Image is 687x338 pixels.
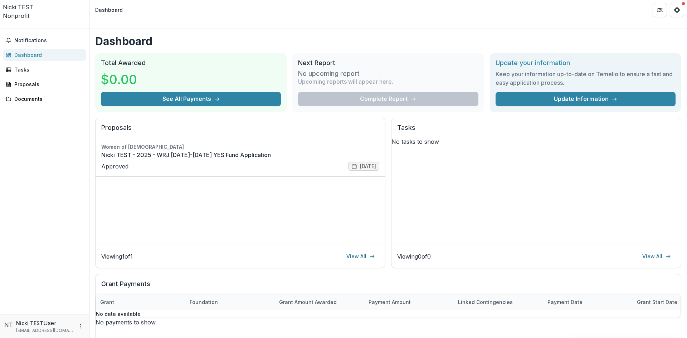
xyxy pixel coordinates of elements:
[96,298,118,306] div: Grant
[364,294,454,310] div: Payment Amount
[16,319,43,327] p: Nicki TEST
[101,124,379,137] h2: Proposals
[101,92,281,106] button: See All Payments
[653,3,667,17] button: Partners
[454,294,543,310] div: Linked Contingencies
[14,38,83,44] span: Notifications
[397,252,431,261] p: Viewing 0 of 0
[76,322,85,330] button: More
[95,6,123,14] div: Dashboard
[670,3,684,17] button: Get Help
[3,64,86,75] a: Tasks
[185,294,275,310] div: Foundation
[397,124,675,137] h2: Tasks
[96,294,185,310] div: Grant
[3,35,86,46] button: Notifications
[95,35,681,48] h1: Dashboard
[4,320,13,329] div: Nicki TEST
[3,49,86,61] a: Dashboard
[298,77,393,86] p: Upcoming reports will appear here.
[496,70,676,87] h3: Keep your information up-to-date on Temelio to ensure a fast and easy application process.
[96,318,681,327] div: No payments to show
[543,294,633,310] div: Payment date
[391,137,681,146] p: No tasks to show
[342,251,379,262] a: View All
[16,327,73,334] p: [EMAIL_ADDRESS][DOMAIN_NAME]
[275,294,364,310] div: Grant amount awarded
[96,310,681,318] p: No data available
[364,298,415,306] div: Payment Amount
[298,59,478,67] h2: Next Report
[101,59,281,67] h2: Total Awarded
[3,93,86,105] a: Documents
[92,5,126,15] nav: breadcrumb
[185,298,222,306] div: Foundation
[101,70,137,89] h3: $0.00
[101,151,379,159] a: Nicki TEST - 2025 - WRJ [DATE]-[DATE] YES Fund Application
[14,66,81,73] div: Tasks
[543,298,587,306] div: Payment date
[3,78,86,90] a: Proposals
[101,252,133,261] p: Viewing 1 of 1
[633,298,682,306] div: Grant start date
[496,59,676,67] h2: Update your information
[454,298,517,306] div: Linked Contingencies
[298,70,360,78] h3: No upcoming report
[14,95,81,103] div: Documents
[101,280,675,294] h2: Grant Payments
[14,80,81,88] div: Proposals
[43,319,57,327] p: User
[275,298,341,306] div: Grant amount awarded
[3,12,29,19] span: Nonprofit
[638,251,675,262] a: View All
[496,92,676,106] a: Update Information
[14,51,81,59] div: Dashboard
[3,3,86,11] div: Nicki TEST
